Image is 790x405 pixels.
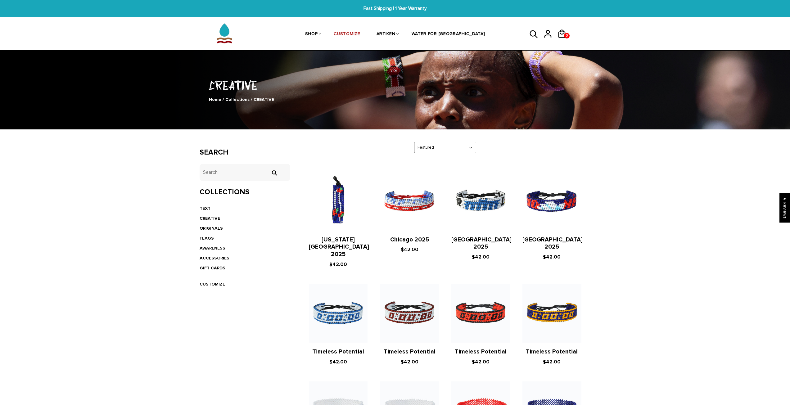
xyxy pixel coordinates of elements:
[200,281,225,287] a: CUSTOMIZE
[200,226,223,231] a: ORIGINALS
[200,265,225,271] a: GIFT CARDS
[268,170,280,176] input: Search
[522,236,583,251] a: [GEOGRAPHIC_DATA] 2025
[329,359,347,365] span: $42.00
[543,254,561,260] span: $42.00
[200,236,214,241] a: FLAGS
[225,97,250,102] a: Collections
[200,164,291,181] input: Search
[334,18,360,51] a: CUSTOMIZE
[200,188,291,197] h3: Collections
[451,236,512,251] a: [GEOGRAPHIC_DATA] 2025
[200,255,229,261] a: ACCESSORIES
[329,261,347,268] span: $42.00
[251,97,252,102] span: /
[309,236,369,258] a: [US_STATE][GEOGRAPHIC_DATA] 2025
[472,359,490,365] span: $42.00
[241,5,549,12] span: Fast Shipping | 1 Year Warranty
[377,18,395,51] a: ARTIKEN
[200,216,220,221] a: CREATIVE
[384,348,436,355] a: Timeless Potential
[223,97,224,102] span: /
[779,193,790,223] div: Click to open Judge.me floating reviews tab
[200,245,225,251] a: AWARENESS
[200,206,210,211] a: TEXT
[390,236,429,243] a: Chicago 2025
[254,97,274,102] span: CREATIVE
[401,246,418,253] span: $42.00
[557,40,571,41] a: 0
[412,18,485,51] a: WATER FOR [GEOGRAPHIC_DATA]
[209,97,221,102] a: Home
[564,31,569,40] span: 0
[200,148,291,157] h3: Search
[472,254,490,260] span: $42.00
[401,359,418,365] span: $42.00
[543,359,561,365] span: $42.00
[312,348,364,355] a: Timeless Potential
[200,77,591,93] h1: CREATIVE
[455,348,507,355] a: Timeless Potential
[305,18,318,51] a: SHOP
[526,348,578,355] a: Timeless Potential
